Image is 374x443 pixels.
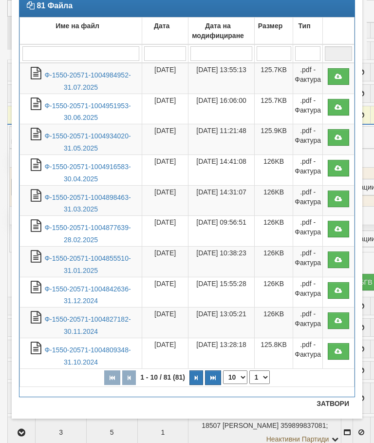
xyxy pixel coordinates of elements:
tr: Ф-1550-20571-1004855510-31.01.2025.pdf - Фактура [20,247,355,277]
td: [DATE] [142,308,188,338]
td: .pdf - Фактура [293,63,323,94]
td: 125.9KB [254,124,293,155]
td: 125.7KB [254,63,293,94]
a: Ф-1550-20571-1004916583-30.04.2025 [44,163,131,183]
td: [DATE] 09:56:51 [188,216,255,247]
td: [DATE] 10:38:23 [188,247,255,277]
td: 126KB [254,154,293,185]
td: [DATE] [142,185,188,216]
tr: Ф-1550-20571-1004916583-30.04.2025.pdf - Фактура [20,154,355,185]
a: Ф-1550-20571-1004984952-31.07.2025 [44,71,131,91]
button: Първа страница [104,370,120,385]
td: 126KB [254,277,293,308]
tr: Ф-1550-20571-1004934020-31.05.2025.pdf - Фактура [20,124,355,155]
td: .pdf - Фактура [293,338,323,369]
td: Дата: No sort applied, activate to apply an ascending sort [142,17,188,44]
tr: Ф-1550-20571-1004842636-31.12.2024.pdf - Фактура [20,277,355,308]
td: .pdf - Фактура [293,124,323,155]
td: .pdf - Фактура [293,154,323,185]
td: [DATE] 11:21:48 [188,124,255,155]
strong: 81 Файла [37,1,73,10]
td: [DATE] [142,216,188,247]
td: .pdf - Фактура [293,247,323,277]
td: 126KB [254,216,293,247]
td: [DATE] [142,338,188,369]
td: [DATE] [142,63,188,94]
b: Дата [154,22,169,30]
tr: Ф-1550-20571-1004951953-30.06.2025.pdf - Фактура [20,94,355,124]
td: [DATE] 15:55:28 [188,277,255,308]
button: Затвори [311,396,355,411]
a: Ф-1550-20571-1004855510-31.01.2025 [44,254,131,274]
td: [DATE] [142,247,188,277]
select: Страница номер [249,370,270,384]
td: [DATE] 14:31:07 [188,185,255,216]
td: Размер: No sort applied, activate to apply an ascending sort [254,17,293,44]
a: Ф-1550-20571-1004934020-31.05.2025 [44,132,131,152]
td: 126KB [254,308,293,338]
b: Дата на модифициране [192,22,244,39]
a: Ф-1550-20571-1004827182-30.11.2024 [44,315,131,335]
b: Размер [258,22,282,30]
b: Тип [299,22,311,30]
td: Тип: No sort applied, activate to apply an ascending sort [293,17,323,44]
tr: Ф-1550-20571-1004898463-31.03.2025.pdf - Фактура [20,185,355,216]
tr: Ф-1550-20571-1004827182-30.11.2024.pdf - Фактура [20,308,355,338]
td: .pdf - Фактура [293,308,323,338]
td: [DATE] [142,124,188,155]
td: 126KB [254,185,293,216]
td: [DATE] 16:06:00 [188,94,255,124]
button: Последна страница [205,370,221,385]
td: Дата на модифициране: No sort applied, activate to apply an ascending sort [188,17,255,44]
td: [DATE] 13:28:18 [188,338,255,369]
td: Име на файл: No sort applied, activate to apply an ascending sort [20,17,142,44]
td: [DATE] 13:05:21 [188,308,255,338]
a: Ф-1550-20571-1004877639-28.02.2025 [44,224,131,244]
a: Ф-1550-20571-1004842636-31.12.2024 [44,285,131,305]
tr: Ф-1550-20571-1004984952-31.07.2025.pdf - Фактура [20,63,355,94]
td: .pdf - Фактура [293,216,323,247]
td: [DATE] [142,277,188,308]
a: Ф-1550-20571-1004809348-31.10.2024 [44,346,131,366]
td: 125.8KB [254,338,293,369]
select: Брой редове на страница [223,370,247,384]
td: [DATE] 13:55:13 [188,63,255,94]
td: [DATE] [142,94,188,124]
td: 125.7KB [254,94,293,124]
td: .pdf - Фактура [293,94,323,124]
td: .pdf - Фактура [293,185,323,216]
tr: Ф-1550-20571-1004809348-31.10.2024.pdf - Фактура [20,338,355,369]
td: 126KB [254,247,293,277]
td: [DATE] 14:41:08 [188,154,255,185]
td: .pdf - Фактура [293,277,323,308]
span: 1 - 10 / 81 (81) [138,373,187,381]
b: Име на файл [56,22,99,30]
a: Ф-1550-20571-1004951953-30.06.2025 [44,102,131,122]
td: : No sort applied, activate to apply an ascending sort [322,17,354,44]
button: Предишна страница [122,370,136,385]
tr: Ф-1550-20571-1004877639-28.02.2025.pdf - Фактура [20,216,355,247]
button: Следваща страница [189,370,203,385]
td: [DATE] [142,154,188,185]
a: Ф-1550-20571-1004898463-31.03.2025 [44,193,131,213]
